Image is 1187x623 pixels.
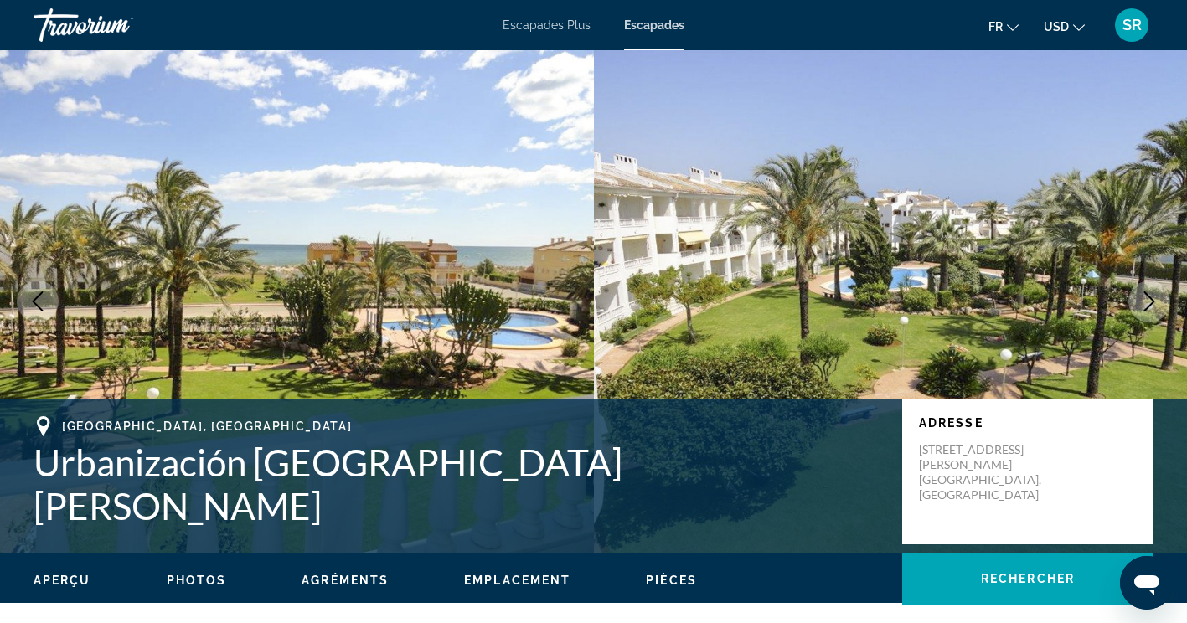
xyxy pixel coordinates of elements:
button: Pièces [646,573,697,588]
button: Rechercher [902,553,1153,605]
span: Agréments [302,574,389,587]
span: USD [1044,20,1069,33]
a: Escapades [624,18,684,32]
a: Escapades Plus [503,18,591,32]
h1: Urbanización [GEOGRAPHIC_DATA][PERSON_NAME] [34,440,885,528]
button: Menu utilisateur [1110,8,1153,43]
span: [GEOGRAPHIC_DATA], [GEOGRAPHIC_DATA] [62,420,352,433]
button: Aperçu [34,573,91,588]
span: Rechercher [981,572,1075,585]
button: Emplacement [464,573,570,588]
button: Agréments [302,573,389,588]
button: Photos [167,573,227,588]
button: Image suivante [1128,281,1170,322]
span: Emplacement [464,574,570,587]
button: Changer la langue [988,14,1019,39]
span: Fr [988,20,1003,33]
button: Image précédente [17,281,59,322]
p: Adresse [919,416,1137,430]
span: SR [1122,17,1142,33]
button: Changer de devise [1044,14,1085,39]
span: Photos [167,574,227,587]
iframe: Bouton de lancement de la fenêtre de messagerie [1120,556,1174,610]
span: Pièces [646,574,697,587]
p: [STREET_ADDRESS][PERSON_NAME] [GEOGRAPHIC_DATA], [GEOGRAPHIC_DATA] [919,442,1053,502]
span: Aperçu [34,574,91,587]
a: Travorium [34,3,201,47]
